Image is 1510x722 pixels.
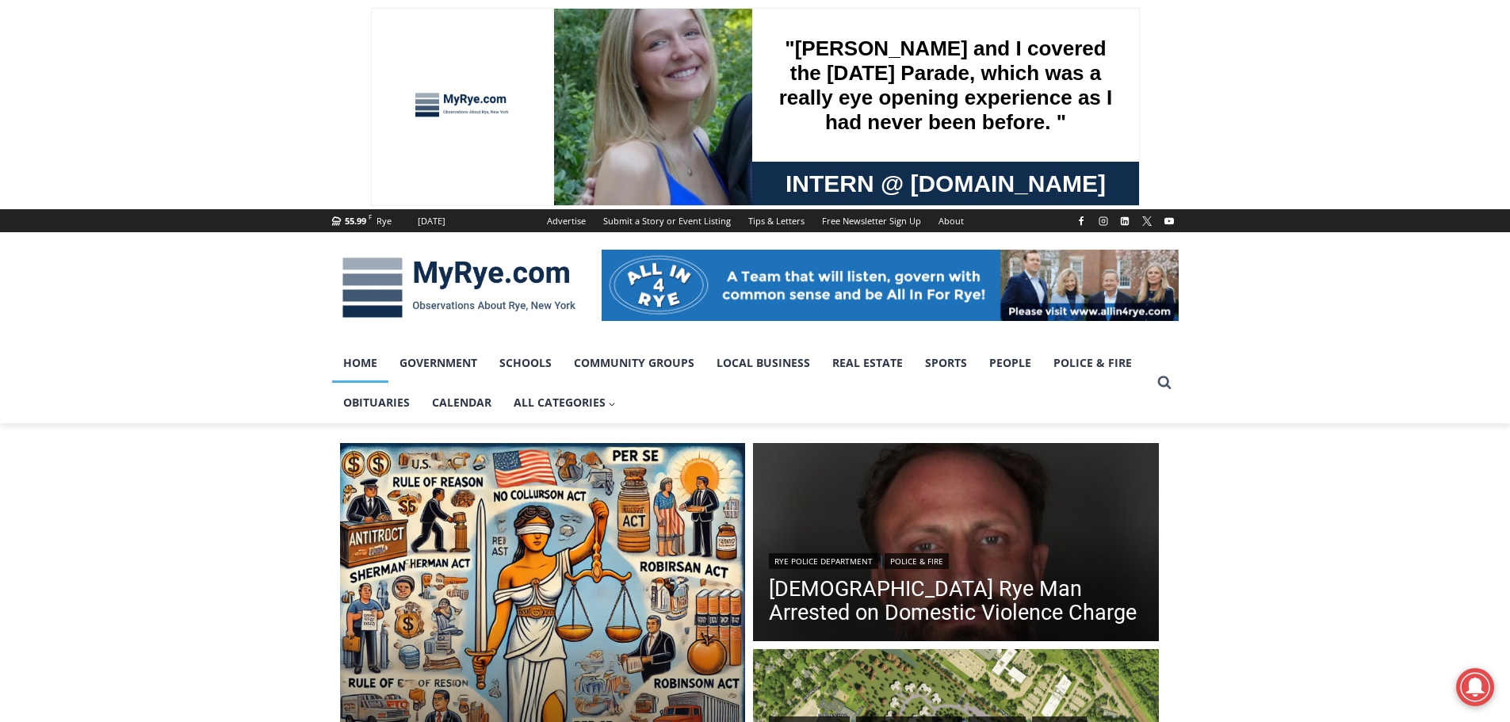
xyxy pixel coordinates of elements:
[821,343,914,383] a: Real Estate
[332,246,586,329] img: MyRye.com
[1094,212,1113,231] a: Instagram
[1160,212,1179,231] a: YouTube
[332,343,1150,423] nav: Primary Navigation
[885,553,949,569] a: Police & Fire
[769,550,1143,569] div: |
[914,343,978,383] a: Sports
[332,383,421,422] a: Obituaries
[769,553,878,569] a: Rye Police Department
[740,209,813,232] a: Tips & Letters
[377,214,392,228] div: Rye
[369,212,372,221] span: F
[400,1,749,154] div: "[PERSON_NAME] and I covered the [DATE] Parade, which was a really eye opening experience as I ha...
[753,443,1159,646] a: Read More 42 Year Old Rye Man Arrested on Domestic Violence Charge
[930,209,973,232] a: About
[1042,343,1143,383] a: Police & Fire
[538,209,594,232] a: Advertise
[1137,212,1156,231] a: X
[753,443,1159,646] img: (PHOTO: Rye PD arrested Michael P. O’Connell, age 42 of Rye, NY, on a domestic violence charge on...
[332,343,388,383] a: Home
[538,209,973,232] nav: Secondary Navigation
[415,158,735,193] span: Intern @ [DOMAIN_NAME]
[1115,212,1134,231] a: Linkedin
[388,343,488,383] a: Government
[769,577,1143,625] a: [DEMOGRAPHIC_DATA] Rye Man Arrested on Domestic Violence Charge
[705,343,821,383] a: Local Business
[602,250,1179,321] img: All in for Rye
[813,209,930,232] a: Free Newsletter Sign Up
[345,215,366,227] span: 55.99
[421,383,503,422] a: Calendar
[978,343,1042,383] a: People
[381,154,768,197] a: Intern @ [DOMAIN_NAME]
[488,343,563,383] a: Schools
[594,209,740,232] a: Submit a Story or Event Listing
[1150,369,1179,397] button: View Search Form
[563,343,705,383] a: Community Groups
[1072,212,1091,231] a: Facebook
[418,214,445,228] div: [DATE]
[503,383,628,422] button: Child menu of All Categories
